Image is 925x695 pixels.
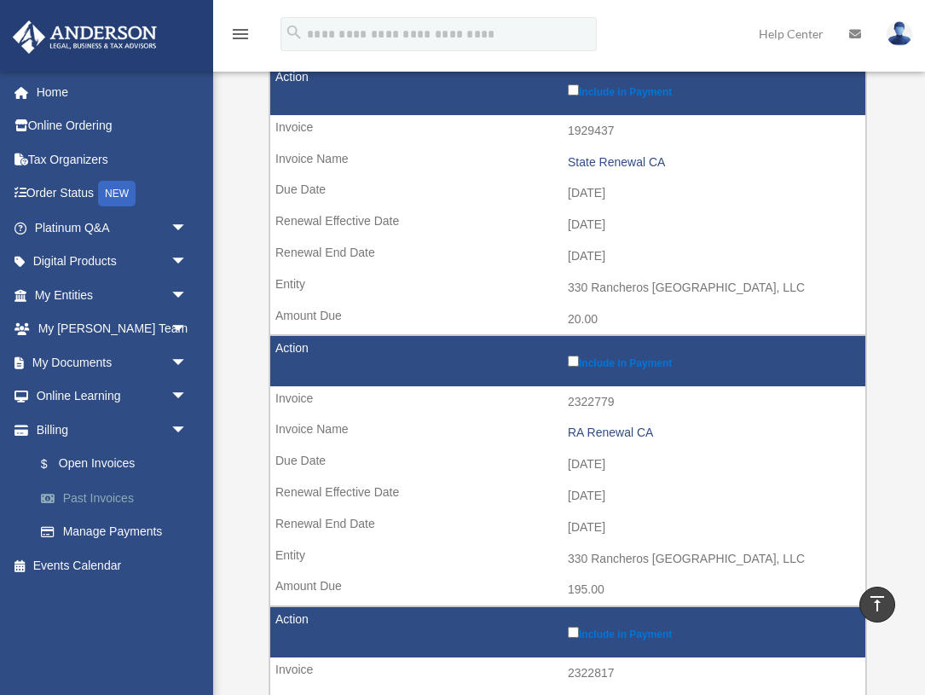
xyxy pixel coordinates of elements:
a: Tax Organizers [12,142,213,177]
img: User Pic [887,21,912,46]
td: [DATE] [270,480,865,513]
input: Include in Payment [568,627,579,638]
td: 330 Rancheros [GEOGRAPHIC_DATA], LLC [270,272,865,304]
td: 2322779 [270,386,865,419]
a: Past Invoices [24,481,213,515]
a: Platinum Q&Aarrow_drop_down [12,211,213,245]
label: Include in Payment [568,352,857,369]
a: vertical_align_top [859,587,895,623]
a: Digital Productsarrow_drop_down [12,245,213,279]
a: Events Calendar [12,548,213,582]
input: Include in Payment [568,84,579,96]
a: Manage Payments [24,515,213,549]
td: [DATE] [270,449,865,481]
a: My Entitiesarrow_drop_down [12,278,213,312]
span: arrow_drop_down [171,245,205,280]
td: 330 Rancheros [GEOGRAPHIC_DATA], LLC [270,543,865,576]
div: RA Renewal CA [568,426,857,440]
span: arrow_drop_down [171,379,205,414]
td: [DATE] [270,512,865,544]
td: 195.00 [270,574,865,606]
span: arrow_drop_down [171,211,205,246]
a: Home [12,75,213,109]
a: Online Learningarrow_drop_down [12,379,213,414]
span: arrow_drop_down [171,413,205,448]
label: Include in Payment [568,623,857,640]
i: menu [230,24,251,44]
span: arrow_drop_down [171,345,205,380]
a: menu [230,30,251,44]
a: Billingarrow_drop_down [12,413,213,447]
label: Include in Payment [568,81,857,98]
td: [DATE] [270,240,865,273]
i: search [285,23,304,42]
i: vertical_align_top [867,594,887,614]
a: My Documentsarrow_drop_down [12,345,213,379]
a: Order StatusNEW [12,177,213,211]
div: NEW [98,181,136,206]
td: 2322817 [270,657,865,690]
a: $Open Invoices [24,447,205,482]
img: Anderson Advisors Platinum Portal [8,20,162,54]
td: [DATE] [270,209,865,241]
span: arrow_drop_down [171,312,205,347]
div: State Renewal CA [568,155,857,170]
td: 20.00 [270,304,865,336]
td: 1929437 [270,115,865,148]
span: arrow_drop_down [171,278,205,313]
a: My [PERSON_NAME] Teamarrow_drop_down [12,312,213,346]
span: $ [50,454,59,475]
td: [DATE] [270,177,865,210]
a: Online Ordering [12,109,213,143]
input: Include in Payment [568,356,579,367]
